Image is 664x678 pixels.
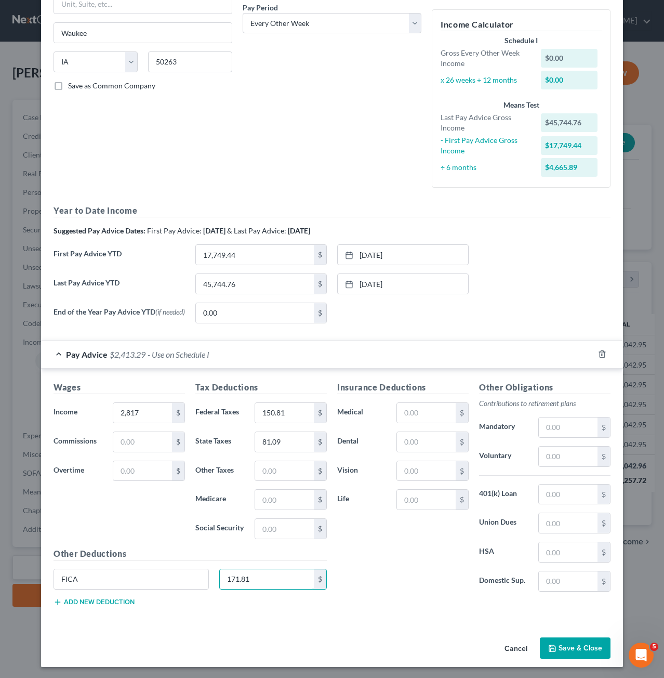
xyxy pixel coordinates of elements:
span: (if needed) [155,307,185,316]
div: $ [597,418,610,437]
input: 0.00 [539,485,597,504]
label: Union Dues [474,513,533,533]
div: $0.00 [541,71,598,89]
div: $ [456,432,468,452]
label: Dental [332,432,391,452]
div: $ [314,519,326,539]
a: [DATE] [338,245,468,265]
div: $ [172,432,184,452]
input: 0.00 [255,519,314,539]
strong: Suggested Pay Advice Dates: [54,226,145,235]
h5: Insurance Deductions [337,381,469,394]
input: 0.00 [255,432,314,452]
input: 0.00 [539,418,597,437]
button: Save & Close [540,637,610,659]
label: Vision [332,461,391,481]
input: 0.00 [539,542,597,562]
label: End of the Year Pay Advice YTD [48,303,190,332]
input: 0.00 [539,513,597,533]
input: 0.00 [113,403,172,423]
div: Last Pay Advice Gross Income [435,112,536,133]
span: Pay Advice [66,349,108,359]
span: First Pay Advice: [147,226,202,235]
h5: Wages [54,381,185,394]
strong: [DATE] [288,226,310,235]
label: Medicare [190,489,249,510]
h5: Year to Date Income [54,204,610,217]
button: Cancel [496,638,536,659]
label: Overtime [48,461,108,481]
input: 0.00 [397,403,456,423]
div: $ [172,461,184,481]
input: 0.00 [397,432,456,452]
iframe: Intercom live chat [629,643,654,668]
div: - First Pay Advice Gross Income [435,135,536,156]
label: Last Pay Advice YTD [48,273,190,303]
label: Other Taxes [190,461,249,481]
label: Medical [332,402,391,423]
div: $ [314,490,326,510]
div: $ [314,569,326,589]
div: Gross Every Other Week Income [435,48,536,69]
input: 0.00 [196,245,314,265]
div: x 26 weeks ÷ 12 months [435,75,536,85]
div: $ [597,447,610,466]
button: Add new deduction [54,598,135,606]
div: ÷ 6 months [435,162,536,173]
label: HSA [474,542,533,563]
span: $2,413.29 [110,349,145,359]
h5: Other Deductions [54,547,327,560]
input: Specify... [54,569,208,589]
h5: Other Obligations [479,381,610,394]
input: 0.00 [539,447,597,466]
label: Domestic Sup. [474,571,533,592]
span: Save as Common Company [68,81,155,90]
strong: [DATE] [203,226,225,235]
div: $ [597,513,610,533]
div: $ [314,403,326,423]
label: State Taxes [190,432,249,452]
label: Mandatory [474,417,533,438]
div: $ [456,461,468,481]
div: Schedule I [441,35,602,46]
div: $ [597,571,610,591]
label: Voluntary [474,446,533,467]
div: $ [314,245,326,265]
div: $17,749.44 [541,136,598,155]
label: 401(k) Loan [474,484,533,505]
span: - Use on Schedule I [148,349,209,359]
span: & Last Pay Advice: [227,226,286,235]
input: Enter city... [54,23,232,43]
div: $ [314,303,326,323]
label: Life [332,489,391,510]
div: $ [314,432,326,452]
input: 0.00 [196,303,314,323]
input: 0.00 [220,569,314,589]
div: $ [172,403,184,423]
input: 0.00 [255,490,314,510]
input: 0.00 [196,274,314,294]
input: 0.00 [255,461,314,481]
span: 5 [650,643,658,651]
div: $ [456,403,468,423]
label: First Pay Advice YTD [48,244,190,273]
h5: Income Calculator [441,18,602,31]
div: $ [597,485,610,504]
input: 0.00 [255,403,314,423]
div: $ [456,490,468,510]
p: Contributions to retirement plans [479,398,610,409]
input: 0.00 [397,461,456,481]
div: $ [314,461,326,481]
label: Federal Taxes [190,402,249,423]
a: [DATE] [338,274,468,294]
label: Social Security [190,518,249,539]
input: Enter zip... [148,51,232,72]
div: $4,665.89 [541,158,598,177]
input: 0.00 [397,490,456,510]
input: 0.00 [113,432,172,452]
input: 0.00 [113,461,172,481]
input: 0.00 [539,571,597,591]
span: Pay Period [243,3,278,12]
span: Income [54,407,77,416]
div: $45,744.76 [541,113,598,132]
